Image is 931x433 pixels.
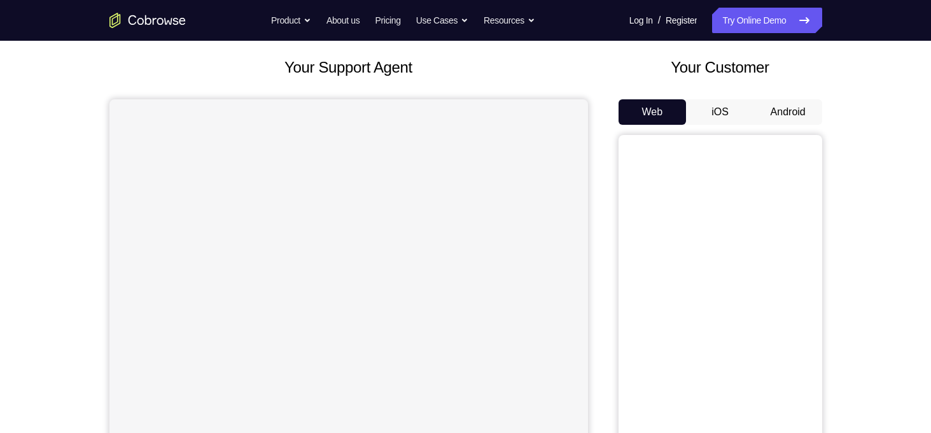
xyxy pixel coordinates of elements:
[712,8,822,33] a: Try Online Demo
[271,8,311,33] button: Product
[686,99,754,125] button: iOS
[666,8,697,33] a: Register
[619,99,687,125] button: Web
[109,56,588,79] h2: Your Support Agent
[375,8,400,33] a: Pricing
[658,13,661,28] span: /
[629,8,653,33] a: Log In
[109,13,186,28] a: Go to the home page
[416,8,468,33] button: Use Cases
[326,8,360,33] a: About us
[619,56,822,79] h2: Your Customer
[484,8,535,33] button: Resources
[754,99,822,125] button: Android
